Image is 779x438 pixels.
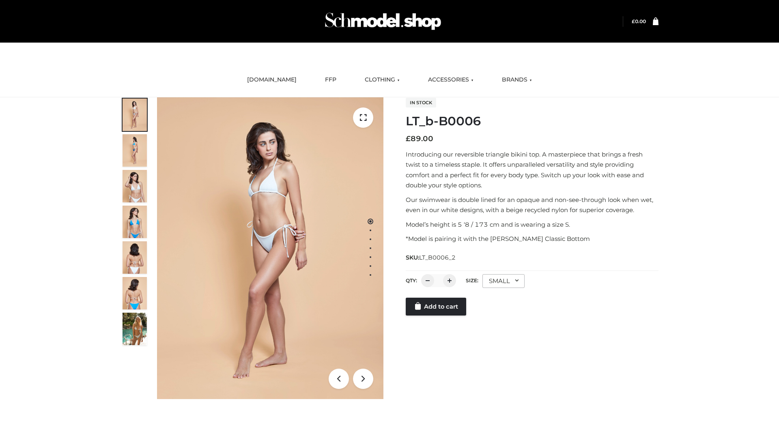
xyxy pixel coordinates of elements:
[322,5,444,37] img: Schmodel Admin 964
[157,97,383,399] img: LT_b-B0006
[406,134,433,143] bdi: 89.00
[496,71,538,89] a: BRANDS
[359,71,406,89] a: CLOTHING
[406,114,658,129] h1: LT_b-B0006
[406,149,658,191] p: Introducing our reversible triangle bikini top. A masterpiece that brings a fresh twist to a time...
[632,18,646,24] a: £0.00
[419,254,456,261] span: LT_B0006_2
[406,253,456,262] span: SKU:
[123,277,147,309] img: ArielClassicBikiniTop_CloudNine_AzureSky_OW114ECO_8-scaled.jpg
[406,234,658,244] p: *Model is pairing it with the [PERSON_NAME] Classic Bottom
[632,18,635,24] span: £
[482,274,525,288] div: SMALL
[466,277,478,283] label: Size:
[422,71,480,89] a: ACCESSORIES
[406,298,466,316] a: Add to cart
[406,134,411,143] span: £
[123,170,147,202] img: ArielClassicBikiniTop_CloudNine_AzureSky_OW114ECO_3-scaled.jpg
[406,277,417,283] label: QTY:
[241,71,303,89] a: [DOMAIN_NAME]
[406,98,436,107] span: In stock
[632,18,646,24] bdi: 0.00
[123,99,147,131] img: ArielClassicBikiniTop_CloudNine_AzureSky_OW114ECO_1-scaled.jpg
[406,195,658,215] p: Our swimwear is double lined for an opaque and non-see-through look when wet, even in our white d...
[319,71,342,89] a: FFP
[406,219,658,230] p: Model’s height is 5 ‘8 / 173 cm and is wearing a size S.
[123,313,147,345] img: Arieltop_CloudNine_AzureSky2.jpg
[123,134,147,167] img: ArielClassicBikiniTop_CloudNine_AzureSky_OW114ECO_2-scaled.jpg
[123,206,147,238] img: ArielClassicBikiniTop_CloudNine_AzureSky_OW114ECO_4-scaled.jpg
[123,241,147,274] img: ArielClassicBikiniTop_CloudNine_AzureSky_OW114ECO_7-scaled.jpg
